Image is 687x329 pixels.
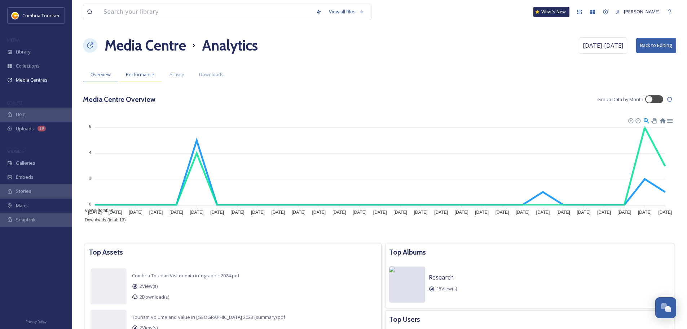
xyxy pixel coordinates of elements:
img: Cumbria%20Tourism%20Visitor%20Research%202021%20-%20Members%20Summary.pdf [389,267,425,303]
tspan: [DATE] [149,210,163,215]
div: 10 [38,126,46,131]
tspan: [DATE] [251,210,265,215]
a: Tourism Volume and Value in [GEOGRAPHIC_DATA] 2023 (summary).pdf [132,314,285,321]
div: Zoom Out [635,118,640,123]
tspan: [DATE] [373,210,387,215]
tspan: [DATE] [190,210,204,215]
button: Back to Editing [636,38,676,53]
tspan: 4 [89,150,91,155]
a: Research [429,273,457,282]
span: SnapLink [16,216,36,223]
span: Downloads (total: 13) [79,217,125,222]
tspan: [DATE] [658,210,672,215]
span: 2 Download(s) [140,294,169,300]
tspan: [DATE] [414,210,428,215]
span: Collections [16,62,40,69]
tspan: [DATE] [210,210,224,215]
span: Uploads [16,125,34,132]
span: Cumbria Tourism Visitor data infographic 2024.pdf [132,272,239,279]
tspan: [DATE] [109,210,122,215]
h3: Top Albums [389,247,426,257]
span: Performance [126,71,154,78]
tspan: [DATE] [333,210,346,215]
input: Search your library [100,4,312,20]
tspan: [DATE] [312,210,326,215]
span: Research [429,273,454,281]
a: What's New [533,7,569,17]
tspan: [DATE] [169,210,183,215]
span: 15 View(s) [436,285,457,292]
span: Media Centres [16,77,48,83]
tspan: [DATE] [455,210,468,215]
tspan: [DATE] [638,210,652,215]
span: [DATE] - [DATE] [583,41,623,50]
div: Reset Zoom [659,117,665,124]
div: Panning [651,118,656,122]
span: Galleries [16,160,35,166]
tspan: 0 [89,202,91,206]
h3: Top Users [389,314,420,325]
h3: Media Centre Overview [83,94,155,105]
span: Cumbria Tourism [22,12,59,19]
span: WIDGETS [7,148,24,154]
tspan: 2 [89,176,91,180]
span: Library [16,48,30,55]
span: Activity [169,71,184,78]
div: Menu [666,117,673,124]
tspan: [DATE] [434,210,448,215]
span: Overview [91,71,111,78]
h3: Top Assets [89,247,123,257]
span: Stories [16,188,31,195]
a: Cumbria Tourism Visitor data infographic 2024.pdf [132,272,239,279]
button: Open Chat [655,297,676,318]
span: MEDIA [7,37,20,43]
tspan: [DATE] [129,210,142,215]
tspan: [DATE] [353,210,366,215]
tspan: [DATE] [617,210,631,215]
tspan: [DATE] [292,210,305,215]
div: Selection Zoom [643,117,649,124]
tspan: [DATE] [271,210,285,215]
tspan: [DATE] [231,210,245,215]
span: Downloads [199,71,224,78]
div: Zoom In [628,118,633,123]
a: [PERSON_NAME] [612,5,663,19]
span: Views (total: 9) [79,208,113,213]
span: Privacy Policy [26,319,47,324]
span: Group Data by Month [597,96,643,103]
h1: Analytics [202,35,258,56]
a: Privacy Policy [26,317,47,325]
tspan: [DATE] [475,210,489,215]
tspan: [DATE] [556,210,570,215]
img: images.jpg [12,12,19,19]
tspan: [DATE] [577,210,591,215]
tspan: [DATE] [496,210,509,215]
tspan: [DATE] [597,210,611,215]
tspan: 6 [89,124,91,129]
tspan: [DATE] [393,210,407,215]
span: COLLECT [7,100,23,105]
tspan: [DATE] [516,210,529,215]
span: [PERSON_NAME] [624,8,660,15]
span: 2 View(s) [140,283,158,290]
tspan: [DATE] [88,210,102,215]
span: Maps [16,202,28,209]
span: UGC [16,111,26,118]
a: Media Centre [105,35,186,56]
a: View all files [325,5,367,19]
tspan: [DATE] [536,210,550,215]
span: Embeds [16,174,34,181]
